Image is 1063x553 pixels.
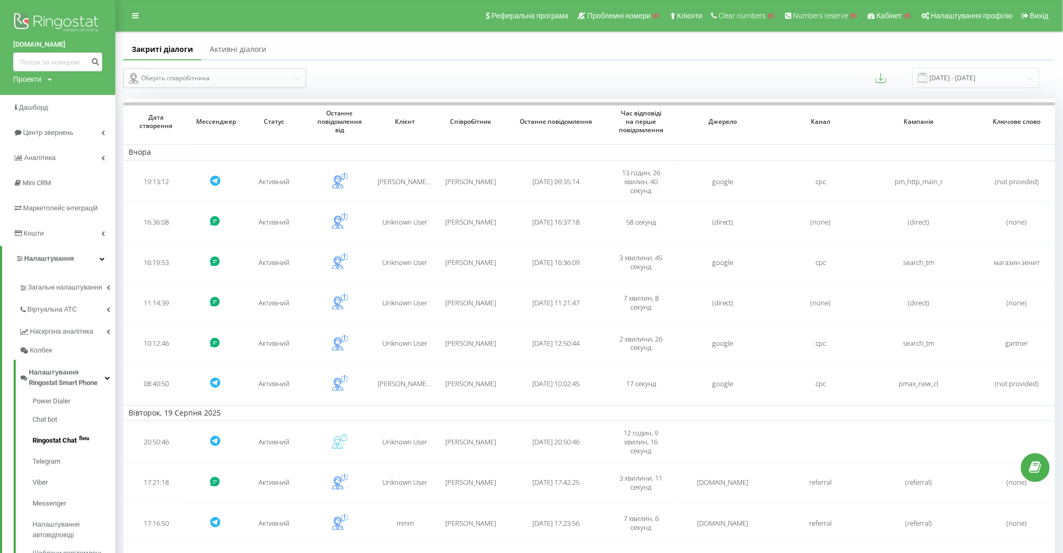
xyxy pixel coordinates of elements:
[445,258,496,267] span: [PERSON_NAME]
[781,118,860,126] span: Канал
[532,177,579,186] span: [DATE] 09:35:14
[931,12,1013,20] span: Налаштування профілю
[810,477,832,487] span: referral
[608,365,674,403] td: 17 секунд
[19,275,115,297] a: Загальні налаштування
[816,258,826,267] span: cpc
[1007,217,1027,227] span: (none)
[33,519,110,540] span: Налаштування автовідповіді
[697,518,749,528] span: [DOMAIN_NAME]
[28,282,102,293] span: Загальні налаштування
[1007,518,1027,528] span: (none)
[33,396,70,407] span: Power Dialer
[29,367,105,388] span: Налаштування Ringostat Smart Phone
[608,284,674,322] td: 7 хвилин, 8 секунд
[532,379,579,388] span: [DATE] 10:02:45
[33,514,115,546] a: Налаштування автовідповіді
[879,118,958,126] span: Кампанія
[816,338,826,348] span: cpc
[23,129,73,136] span: Центр звернень
[19,319,115,341] a: Наскрізна аналітика
[23,179,51,187] span: Mini CRM
[19,297,115,319] a: Віртуальна АТС
[383,298,428,307] span: Unknown User
[33,451,115,472] a: Telegram
[713,338,734,348] span: google
[13,10,102,37] img: Ringostat logo
[241,365,307,403] td: Активний
[123,365,189,403] td: 08:40:50
[315,109,364,134] span: Останнє повідомлення від
[241,324,307,363] td: Активний
[24,229,44,237] span: Кошти
[123,504,189,542] td: 17:16:50
[793,12,849,20] span: Numbers reserve
[201,39,275,60] a: Активні діалоги
[123,39,201,60] a: Закриті діалоги
[608,504,674,542] td: 7 хвилин, 6 секунд
[445,338,496,348] span: [PERSON_NAME]
[1030,12,1049,20] span: Вихід
[713,258,734,267] span: google
[13,74,41,84] div: Проекти
[33,435,77,446] span: Ringostat Chat
[249,118,299,126] span: Статус
[241,463,307,502] td: Активний
[24,154,56,162] span: Аналiтика
[196,118,234,126] span: Мессенджер
[608,203,674,241] td: 58 секунд
[608,463,674,502] td: 3 хвилини, 11 секунд
[908,298,930,307] span: (direct)
[683,118,762,126] span: Джерело
[383,258,428,267] span: Unknown User
[1006,338,1028,348] span: gartner
[383,217,428,227] span: Unknown User
[33,396,115,409] a: Power Dialer
[876,73,886,83] button: Експортувати повідомлення
[906,518,932,528] span: (referral)
[445,177,496,186] span: [PERSON_NAME]
[30,326,93,337] span: Наскрізна аналітика
[33,472,115,493] a: Viber
[33,498,66,509] span: Messenger
[810,518,832,528] span: referral
[396,518,414,528] span: mmm
[33,409,115,430] a: Chat bot
[899,379,939,388] span: pmax_new_cl
[811,217,831,227] span: (none)
[1007,298,1027,307] span: (none)
[445,298,496,307] span: [PERSON_NAME]
[904,258,935,267] span: search_tm
[30,345,52,356] span: Колбек
[904,338,935,348] span: search_tm
[24,254,74,262] span: Налаштування
[13,52,102,71] input: Пошук за номером
[532,518,579,528] span: [DATE] 17:23:56
[129,72,292,84] div: Оберіть співробітника
[587,12,651,20] span: Проблемні номери
[378,379,532,388] span: [PERSON_NAME] (@OigaBilyk832) [PERSON_NAME]
[995,379,1039,388] span: (not provided)
[241,163,307,201] td: Активний
[712,217,734,227] span: (direct)
[513,118,598,126] span: Останнє повідомлення
[123,423,189,461] td: 20:50:46
[33,493,115,514] a: Messenger
[445,217,496,227] span: [PERSON_NAME]
[445,437,496,446] span: [PERSON_NAME]
[446,118,496,126] span: Співробітник
[27,304,77,315] span: Віртуальна АТС
[445,379,496,388] span: [PERSON_NAME]
[1007,477,1027,487] span: (none)
[877,12,903,20] span: Кабінет
[378,177,497,186] span: [PERSON_NAME]. [GEOGRAPHIC_DATA]
[532,298,579,307] span: [DATE] 11:21:47
[123,284,189,322] td: 11:14:39
[383,477,428,487] span: Unknown User
[123,463,189,502] td: 17:21:18
[978,118,1056,126] span: Ключове слово
[532,217,579,227] span: [DATE] 16:37:18
[383,338,428,348] span: Unknown User
[445,477,496,487] span: [PERSON_NAME]
[241,504,307,542] td: Активний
